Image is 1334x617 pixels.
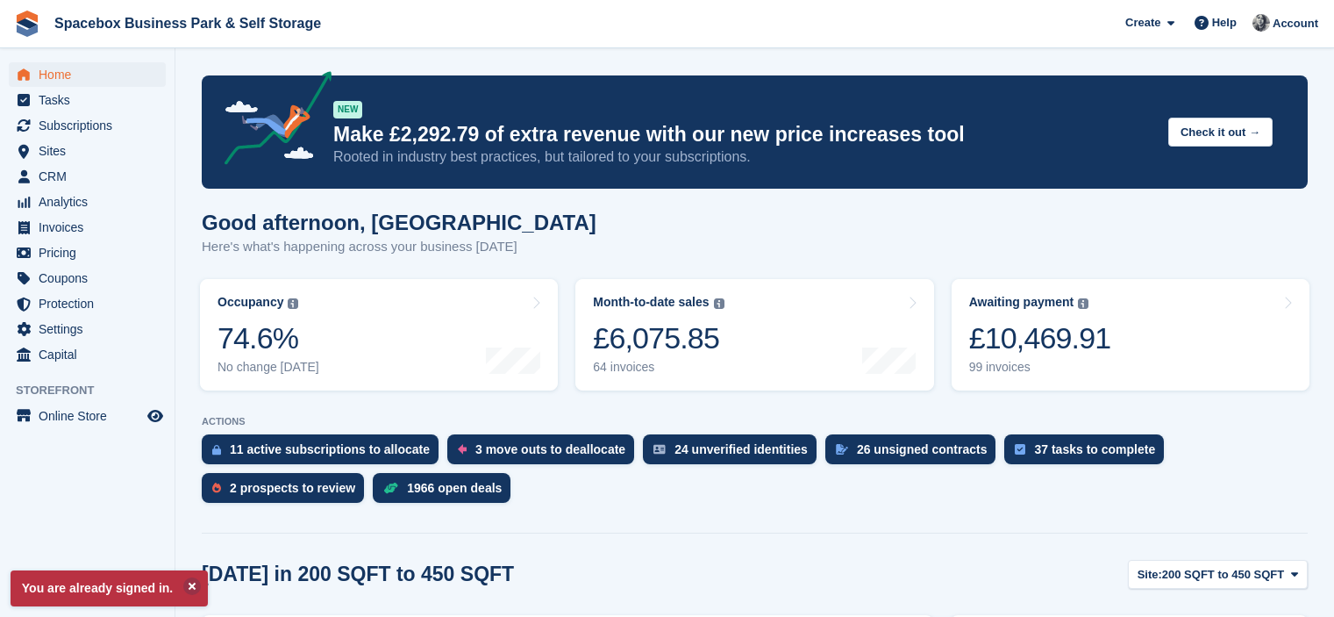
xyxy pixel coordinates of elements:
[9,113,166,138] a: menu
[202,211,596,234] h1: Good afternoon, [GEOGRAPHIC_DATA]
[714,298,724,309] img: icon-info-grey-7440780725fd019a000dd9b08b2336e03edf1995a4989e88bcd33f0948082b44.svg
[230,442,430,456] div: 11 active subscriptions to allocate
[593,320,724,356] div: £6,075.85
[333,122,1154,147] p: Make £2,292.79 of extra revenue with our new price increases tool
[333,101,362,118] div: NEW
[39,266,144,291] span: Coupons
[39,215,144,240] span: Invoices
[969,320,1111,356] div: £10,469.91
[145,405,166,427] a: Preview store
[653,444,666,455] img: verify_identity-adf6edd0f0f0b5bbfe63781bf79b02c33cf7c696d77639b501bdc392416b5a36.svg
[200,279,558,391] a: Occupancy 74.6% No change [DATE]
[9,317,166,341] a: menu
[458,444,467,455] img: move_outs_to_deallocate_icon-f764333ba52eb49d3ac5e1228854f67142a1ed5810a6f6cc68b1a99e826820c5.svg
[1125,14,1160,32] span: Create
[202,416,1308,427] p: ACTIONS
[407,481,502,495] div: 1966 open deals
[333,147,1154,167] p: Rooted in industry best practices, but tailored to your subscriptions.
[202,473,373,512] a: 2 prospects to review
[39,88,144,112] span: Tasks
[9,266,166,291] a: menu
[1252,14,1270,32] img: SUDIPTA VIRMANI
[1034,442,1155,456] div: 37 tasks to complete
[383,482,398,494] img: deal-1b604bf984904fb50ccaf53a9ad4b4a5d6e5aea283cecdc64d6e3604feb123c2.svg
[218,360,319,375] div: No change [DATE]
[1273,15,1318,32] span: Account
[1004,434,1173,473] a: 37 tasks to complete
[1162,566,1284,584] span: 200 SQFT to 450 SQFT
[9,291,166,316] a: menu
[9,240,166,265] a: menu
[836,444,848,455] img: contract_signature_icon-13c848040528278c33f63329250d36e43548de30e8caae1d1a13099fd9432cc5.svg
[16,382,175,399] span: Storefront
[9,190,166,214] a: menu
[39,342,144,367] span: Capital
[643,434,825,473] a: 24 unverified identities
[857,442,988,456] div: 26 unsigned contracts
[11,570,208,606] p: You are already signed in.
[230,481,355,495] div: 2 prospects to review
[39,62,144,87] span: Home
[218,320,319,356] div: 74.6%
[9,164,166,189] a: menu
[212,444,221,456] img: active_subscription_to_allocate_icon-d502201f5373d7db506a760aba3b589e785aa758c864c3986d89f69b8ff3...
[475,442,625,456] div: 3 move outs to deallocate
[1015,444,1025,455] img: task-75834270c22a3079a89374b754ae025e5fb1db73e45f91037f5363f120a921f8.svg
[447,434,643,473] a: 3 move outs to deallocate
[825,434,1005,473] a: 26 unsigned contracts
[1128,560,1308,589] button: Site: 200 SQFT to 450 SQFT
[593,295,709,310] div: Month-to-date sales
[1078,298,1088,309] img: icon-info-grey-7440780725fd019a000dd9b08b2336e03edf1995a4989e88bcd33f0948082b44.svg
[969,295,1074,310] div: Awaiting payment
[9,342,166,367] a: menu
[674,442,808,456] div: 24 unverified identities
[202,434,447,473] a: 11 active subscriptions to allocate
[373,473,519,512] a: 1966 open deals
[39,317,144,341] span: Settings
[969,360,1111,375] div: 99 invoices
[9,404,166,428] a: menu
[288,298,298,309] img: icon-info-grey-7440780725fd019a000dd9b08b2336e03edf1995a4989e88bcd33f0948082b44.svg
[9,215,166,240] a: menu
[210,71,332,171] img: price-adjustments-announcement-icon-8257ccfd72463d97f412b2fc003d46551f7dbcb40ab6d574587a9cd5c0d94...
[218,295,283,310] div: Occupancy
[9,88,166,112] a: menu
[47,9,328,38] a: Spacebox Business Park & Self Storage
[39,190,144,214] span: Analytics
[39,291,144,316] span: Protection
[14,11,40,37] img: stora-icon-8386f47178a22dfd0bd8f6a31ec36ba5ce8667c1dd55bd0f319d3a0aa187defe.svg
[1212,14,1237,32] span: Help
[39,113,144,138] span: Subscriptions
[39,164,144,189] span: CRM
[9,62,166,87] a: menu
[1168,118,1273,147] button: Check it out →
[593,360,724,375] div: 64 invoices
[202,563,514,586] h2: [DATE] in 200 SQFT to 450 SQFT
[202,237,596,257] p: Here's what's happening across your business [DATE]
[39,404,144,428] span: Online Store
[575,279,933,391] a: Month-to-date sales £6,075.85 64 invoices
[212,483,221,493] img: prospect-51fa495bee0391a8d652442698ab0144808aea92771e9ea1ae160a38d050c398.svg
[1138,566,1162,584] span: Site:
[9,139,166,163] a: menu
[39,240,144,265] span: Pricing
[39,139,144,163] span: Sites
[952,279,1309,391] a: Awaiting payment £10,469.91 99 invoices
